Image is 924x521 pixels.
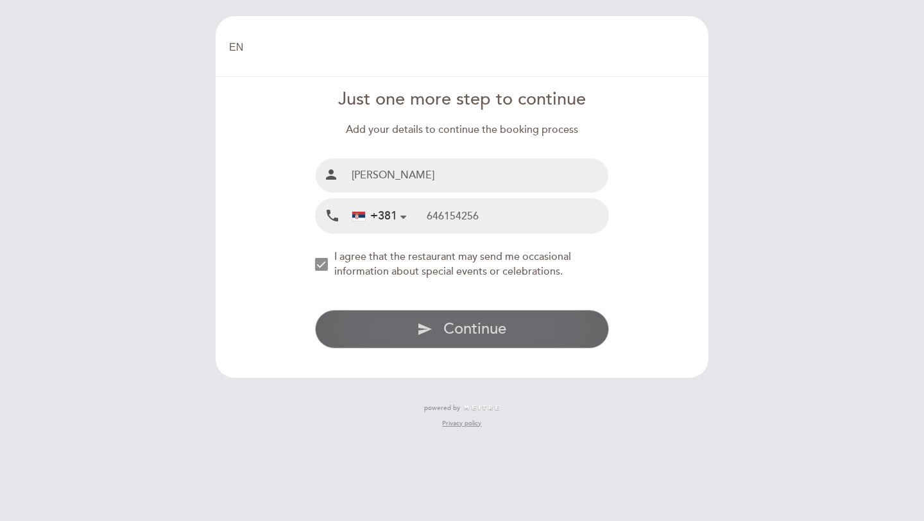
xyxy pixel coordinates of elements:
[325,208,340,224] i: local_phone
[443,320,506,338] span: Continue
[347,200,411,232] div: Serbia (Србија): +381
[315,310,610,348] button: send Continue
[424,404,460,413] span: powered by
[352,208,397,225] div: +381
[323,167,339,182] i: person
[424,404,500,413] a: powered by
[346,158,609,192] input: Name and surname
[334,250,571,278] span: I agree that the restaurant may send me occasional information about special events or celebrations.
[417,321,432,337] i: send
[427,199,608,233] input: Mobile Phone
[315,123,610,137] div: Add your details to continue the booking process
[442,419,481,428] a: Privacy policy
[463,405,500,411] img: MEITRE
[315,87,610,112] div: Just one more step to continue
[315,250,610,279] md-checkbox: NEW_MODAL_AGREE_RESTAURANT_SEND_OCCASIONAL_INFO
